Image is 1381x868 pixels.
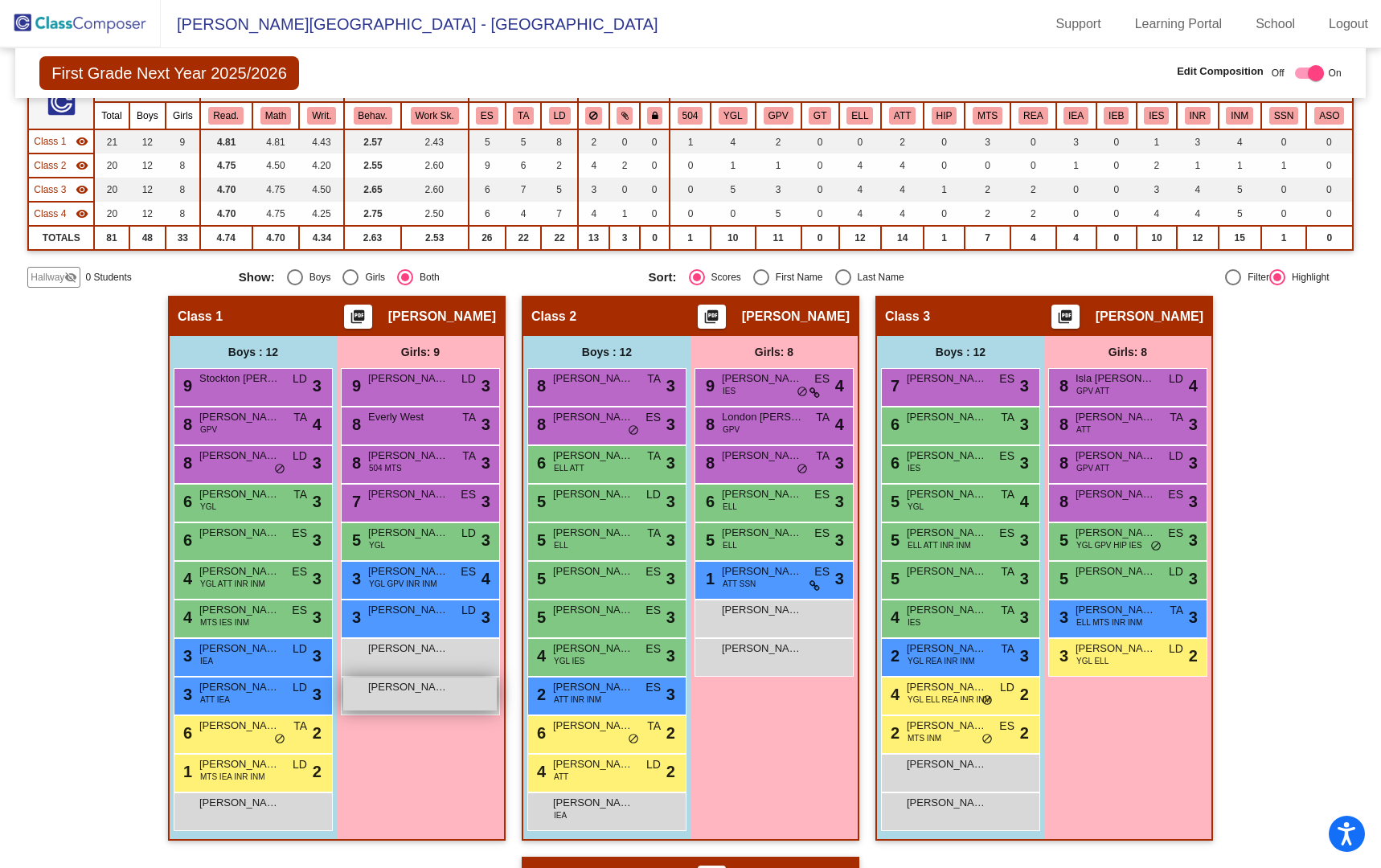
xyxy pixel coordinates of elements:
[578,202,609,226] td: 4
[293,371,307,387] span: LD
[907,409,987,425] span: [PERSON_NAME]
[166,178,200,202] td: 8
[1137,129,1177,154] td: 1
[640,102,670,129] th: Keep with teacher
[640,226,670,250] td: 0
[1137,154,1177,178] td: 2
[94,226,129,250] td: 81
[670,178,711,202] td: 0
[94,178,129,202] td: 20
[1285,270,1330,285] div: Highlight
[924,202,965,226] td: 0
[1063,107,1088,125] button: IEA
[506,202,541,226] td: 4
[756,202,801,226] td: 5
[299,202,344,226] td: 4.25
[34,158,66,173] span: Class 2
[640,178,670,202] td: 0
[609,202,640,226] td: 1
[461,371,476,387] span: LD
[965,154,1010,178] td: 0
[313,374,322,398] span: 3
[541,154,577,178] td: 2
[401,154,469,178] td: 2.60
[313,412,322,436] span: 4
[578,226,609,250] td: 13
[801,226,839,250] td: 0
[506,102,541,129] th: Torrey Andrade
[166,202,200,226] td: 8
[299,129,344,154] td: 4.43
[1261,178,1306,202] td: 0
[1096,202,1137,226] td: 0
[1219,178,1261,202] td: 5
[814,371,830,387] span: ES
[816,409,830,426] span: TA
[252,129,300,154] td: 4.81
[801,102,839,129] th: Gifted and Talented
[670,102,711,129] th: 504 Plan
[609,129,640,154] td: 0
[401,178,469,202] td: 2.60
[94,202,129,226] td: 20
[887,377,899,395] span: 7
[1056,154,1096,178] td: 1
[28,202,94,226] td: Simone Musilek - No Class Name
[578,102,609,129] th: Keep away students
[170,336,337,368] div: Boys : 12
[1137,102,1177,129] th: IEP-Speech
[541,129,577,154] td: 8
[1144,107,1169,125] button: IES
[666,374,675,398] span: 3
[578,178,609,202] td: 3
[1169,371,1183,387] span: LD
[640,129,670,154] td: 0
[1306,226,1352,250] td: 0
[1096,154,1137,178] td: 0
[299,178,344,202] td: 4.50
[839,202,881,226] td: 4
[28,178,94,202] td: Alexandra Mekelberg - No Class Name
[965,178,1010,202] td: 2
[851,270,904,285] div: Last Name
[553,409,633,425] span: [PERSON_NAME]
[846,107,873,125] button: ELL
[541,202,577,226] td: 7
[28,226,94,250] td: TOTALS
[1219,129,1261,154] td: 4
[965,202,1010,226] td: 2
[965,226,1010,250] td: 7
[889,107,916,125] button: ATT
[881,202,924,226] td: 4
[670,129,711,154] td: 1
[179,416,192,433] span: 8
[506,129,541,154] td: 5
[756,178,801,202] td: 3
[179,377,192,395] span: 9
[344,129,400,154] td: 2.57
[801,178,839,202] td: 0
[252,202,300,226] td: 4.75
[1020,374,1029,398] span: 3
[924,154,965,178] td: 0
[609,178,640,202] td: 0
[469,202,506,226] td: 6
[1096,102,1137,129] th: IEP-Behavioral
[1018,107,1047,125] button: REA
[200,202,252,226] td: 4.70
[965,102,1010,129] th: Student was brought to the MTSS process
[129,129,166,154] td: 12
[129,202,166,226] td: 12
[1261,226,1306,250] td: 1
[39,56,298,90] span: First Grade Next Year 2025/2026
[1177,178,1219,202] td: 4
[609,154,640,178] td: 2
[200,154,252,178] td: 4.75
[178,309,223,325] span: Class 1
[1306,154,1352,178] td: 0
[359,270,385,285] div: Girls
[1010,226,1055,250] td: 4
[705,270,741,285] div: Scores
[640,154,670,178] td: 0
[401,129,469,154] td: 2.43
